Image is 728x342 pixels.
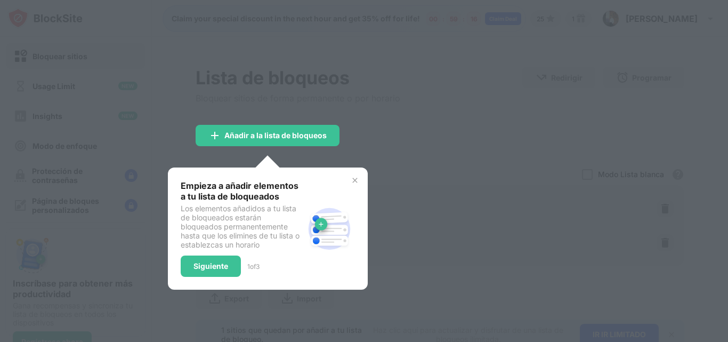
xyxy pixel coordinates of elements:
img: block-site.svg [304,203,355,254]
div: Añadir a la lista de bloqueos [224,131,327,140]
img: x-button.svg [351,176,359,185]
div: Siguiente [193,262,228,271]
div: Los elementos añadidos a tu lista de bloqueados estarán bloqueados permanentemente hasta que los ... [181,204,304,249]
div: 1 of 3 [247,263,260,271]
div: Empieza a añadir elementos a tu lista de bloqueados [181,180,304,202]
